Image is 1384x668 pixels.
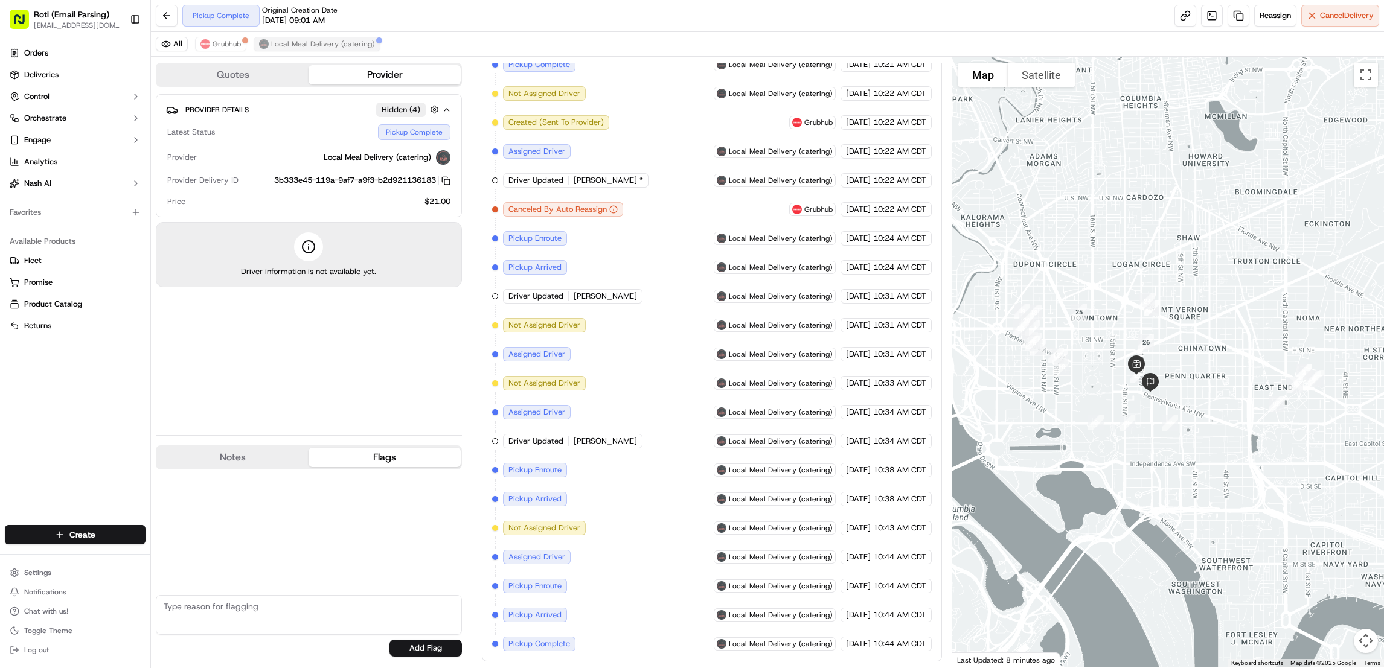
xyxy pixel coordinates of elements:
[1133,329,1159,355] div: 26
[195,37,246,51] button: Grubhub
[873,523,926,533] span: 10:43 AM CDT
[24,255,42,266] span: Fleet
[729,639,833,649] span: Local Meal Delivery (catering)
[729,291,833,301] span: Local Meal Delivery (catering)
[1020,316,1045,341] div: 17
[1049,354,1074,380] div: 10
[382,104,420,115] span: Hidden ( 4 )
[1290,660,1356,666] span: Map data ©2025 Google
[717,291,726,301] img: lmd_logo.png
[873,117,926,128] span: 10:22 AM CDT
[1008,316,1034,341] div: 21
[259,39,269,49] img: lmd_logo.png
[717,494,726,504] img: lmd_logo.png
[10,255,141,266] a: Fleet
[24,606,68,616] span: Chat with us!
[873,291,926,302] span: 10:31 AM CDT
[167,127,215,138] span: Latest Status
[1291,360,1316,385] div: 3
[508,552,565,562] span: Assigned Driver
[1139,295,1164,320] div: 23
[508,146,565,157] span: Assigned Driver
[846,349,871,360] span: [DATE]
[24,48,48,59] span: Orders
[729,89,833,98] span: Local Meal Delivery (catering)
[717,581,726,591] img: lmd_logo.png
[846,88,871,99] span: [DATE]
[69,529,95,541] span: Create
[24,320,51,331] span: Returns
[717,234,726,243] img: lmd_logo.png
[717,465,726,475] img: lmd_logo.png
[873,609,926,620] span: 10:44 AM CDT
[574,291,637,302] span: [PERSON_NAME]
[1158,410,1183,436] div: 7
[873,349,926,360] span: 10:31 AM CDT
[1254,5,1296,27] button: Reassign
[846,146,871,157] span: [DATE]
[1014,308,1039,333] div: 20
[958,63,1008,87] button: Show street map
[24,135,51,145] span: Engage
[846,117,871,128] span: [DATE]
[24,277,53,288] span: Promise
[24,299,82,310] span: Product Catalog
[97,170,199,192] a: 💻API Documentation
[846,638,871,649] span: [DATE]
[846,204,871,215] span: [DATE]
[508,523,580,533] span: Not Assigned Driver
[213,39,241,49] span: Grubhub
[508,320,580,331] span: Not Assigned Driver
[5,622,146,639] button: Toggle Theme
[1115,410,1140,436] div: 8
[271,39,375,49] span: Local Meal Delivery (catering)
[846,609,871,620] span: [DATE]
[508,465,562,476] span: Pickup Enroute
[24,626,72,635] span: Toggle Theme
[717,407,726,417] img: lmd_logo.png
[508,204,607,215] span: Canceled By Auto Reassign
[846,465,871,476] span: [DATE]
[10,320,141,331] a: Returns
[873,262,926,273] span: 10:24 AM CDT
[12,176,22,186] div: 📗
[873,407,926,418] span: 10:34 AM CDT
[508,291,563,302] span: Driver Updated
[5,65,146,84] a: Deliveries
[424,196,450,207] span: $21.00
[952,652,1060,667] div: Last Updated: 8 minutes ago
[717,552,726,562] img: lmd_logo.png
[729,234,833,243] span: Local Meal Delivery (catering)
[792,205,802,214] img: 5e692f75ce7d37001a5d71f1
[5,109,146,128] button: Orchestrate
[873,233,926,244] span: 10:24 AM CDT
[729,610,833,620] span: Local Meal Delivery (catering)
[729,349,833,359] span: Local Meal Delivery (catering)
[609,205,618,214] button: Info tooltip
[200,39,210,49] img: 5e692f75ce7d37001a5d71f1
[102,176,112,186] div: 💻
[846,407,871,418] span: [DATE]
[24,175,92,187] span: Knowledge Base
[729,320,833,330] span: Local Meal Delivery (catering)
[5,203,146,222] div: Favorites
[873,175,926,186] span: 10:22 AM CDT
[717,436,726,446] img: lmd_logo.png
[804,118,833,127] span: Grubhub
[717,320,726,330] img: lmd_logo.png
[729,552,833,562] span: Local Meal Delivery (catering)
[729,494,833,504] span: Local Meal Delivery (catering)
[873,638,926,649] span: 10:44 AM CDT
[729,378,833,388] span: Local Meal Delivery (catering)
[508,609,562,620] span: Pickup Arrived
[729,465,833,475] span: Local Meal Delivery (catering)
[846,523,871,533] span: [DATE]
[5,5,125,34] button: Roti (Email Parsing)[EMAIL_ADDRESS][DOMAIN_NAME]
[873,581,926,591] span: 10:44 AM CDT
[508,175,563,186] span: Driver Updated
[873,436,926,447] span: 10:34 AM CDT
[717,60,726,69] img: lmd_logo.png
[10,277,141,288] a: Promise
[5,316,146,336] button: Returns
[309,65,460,84] button: Provider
